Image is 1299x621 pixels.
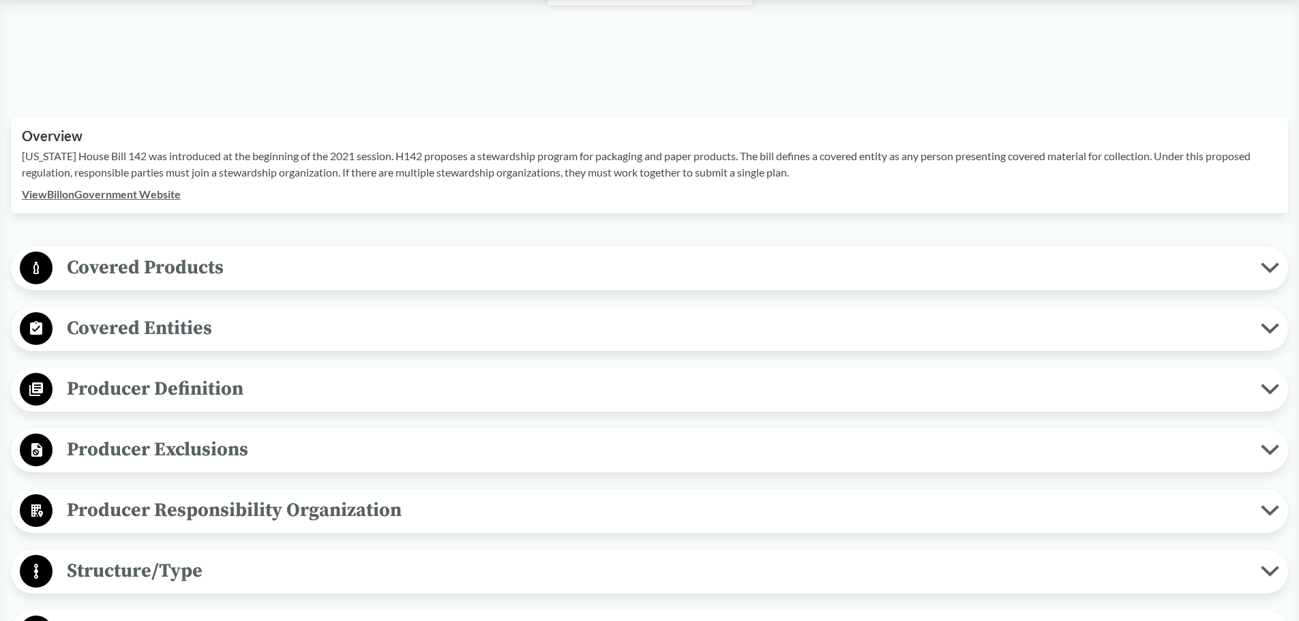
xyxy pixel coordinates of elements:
[22,187,181,200] a: ViewBillonGovernment Website
[53,556,1261,586] span: Structure/Type
[16,372,1283,407] button: Producer Definition
[22,128,1277,144] h2: Overview
[16,494,1283,528] button: Producer Responsibility Organization
[16,312,1283,346] button: Covered Entities
[53,252,1261,283] span: Covered Products
[16,433,1283,468] button: Producer Exclusions
[53,313,1261,344] span: Covered Entities
[53,374,1261,404] span: Producer Definition
[53,434,1261,465] span: Producer Exclusions
[53,495,1261,526] span: Producer Responsibility Organization
[16,251,1283,286] button: Covered Products
[16,554,1283,589] button: Structure/Type
[22,148,1277,181] p: [US_STATE] House Bill 142 was introduced at the beginning of the 2021 session. H142 proposes a st...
